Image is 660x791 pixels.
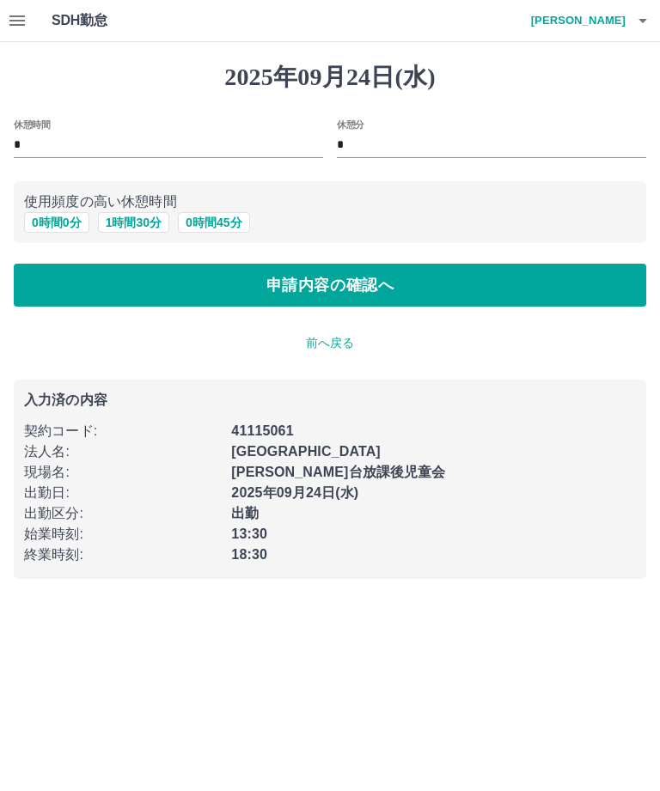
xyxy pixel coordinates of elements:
[24,192,636,212] p: 使用頻度の高い休憩時間
[98,212,169,233] button: 1時間30分
[24,462,221,483] p: 現場名 :
[24,421,221,441] p: 契約コード :
[231,485,358,500] b: 2025年09月24日(水)
[231,526,267,541] b: 13:30
[14,264,646,307] button: 申請内容の確認へ
[178,212,249,233] button: 0時間45分
[24,524,221,545] p: 始業時刻 :
[14,334,646,352] p: 前へ戻る
[24,545,221,565] p: 終業時刻 :
[231,465,445,479] b: [PERSON_NAME]台放課後児童会
[24,212,89,233] button: 0時間0分
[24,441,221,462] p: 法人名 :
[231,547,267,562] b: 18:30
[24,503,221,524] p: 出勤区分 :
[231,506,259,520] b: 出勤
[337,118,364,131] label: 休憩分
[24,483,221,503] p: 出勤日 :
[14,118,50,131] label: 休憩時間
[231,444,381,459] b: [GEOGRAPHIC_DATA]
[231,423,293,438] b: 41115061
[24,393,636,407] p: 入力済の内容
[14,63,646,92] h1: 2025年09月24日(水)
